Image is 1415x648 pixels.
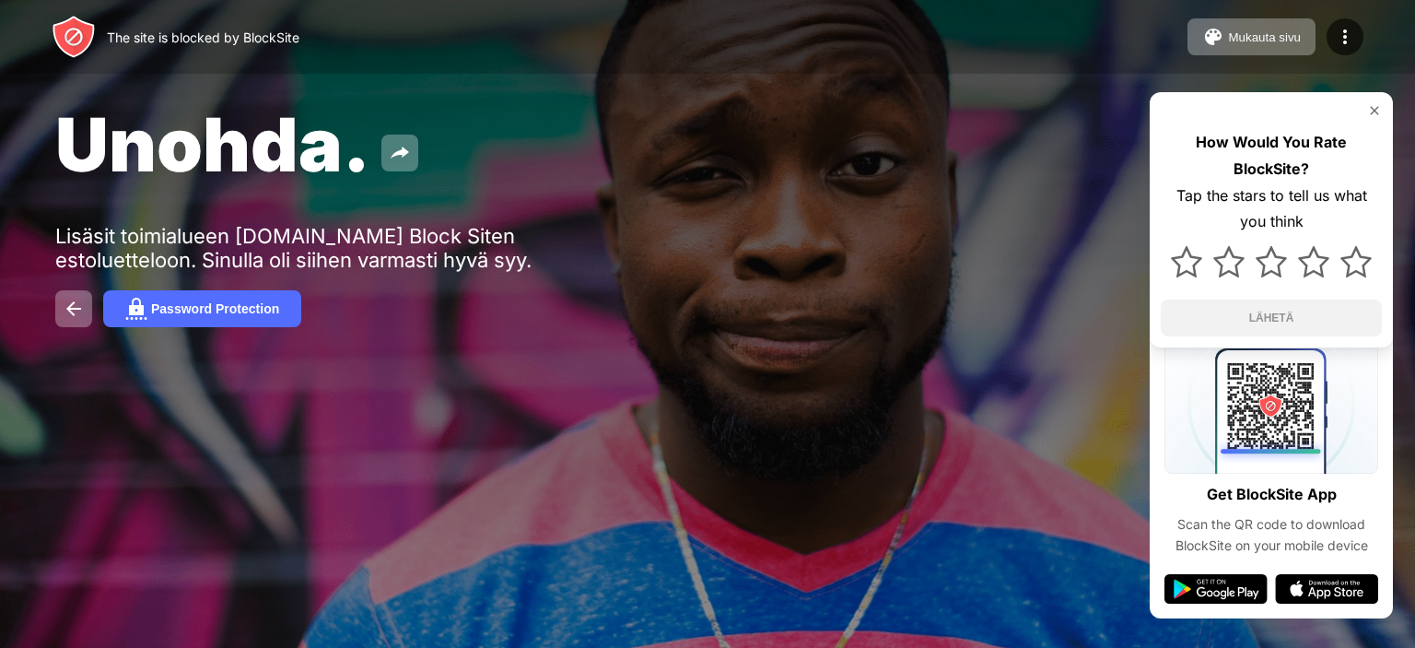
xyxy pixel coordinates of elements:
[151,301,279,316] div: Password Protection
[103,290,301,327] button: Password Protection
[1256,246,1287,277] img: star.svg
[52,15,96,59] img: header-logo.svg
[63,298,85,320] img: back.svg
[1187,18,1316,55] button: Mukauta sivu
[1161,129,1382,183] div: How Would You Rate BlockSite?
[1340,246,1372,277] img: star.svg
[1334,26,1356,48] img: menu-icon.svg
[1207,481,1337,508] div: Get BlockSite App
[55,100,370,189] span: Unohda.
[1213,246,1245,277] img: star.svg
[107,29,299,45] div: The site is blocked by BlockSite
[1228,30,1301,44] div: Mukauta sivu
[1171,246,1202,277] img: star.svg
[1275,574,1378,604] img: app-store.svg
[1164,574,1268,604] img: google-play.svg
[1367,103,1382,118] img: rate-us-close.svg
[55,224,625,272] div: Lisäsit toimialueen [DOMAIN_NAME] Block Siten estoluetteloon. Sinulla oli siihen varmasti hyvä syy.
[1161,183,1382,236] div: Tap the stars to tell us what you think
[1202,26,1224,48] img: pallet.svg
[389,142,411,164] img: share.svg
[125,298,147,320] img: password.svg
[1161,300,1382,336] button: LÄHETÄ
[1298,246,1329,277] img: star.svg
[1164,514,1378,556] div: Scan the QR code to download BlockSite on your mobile device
